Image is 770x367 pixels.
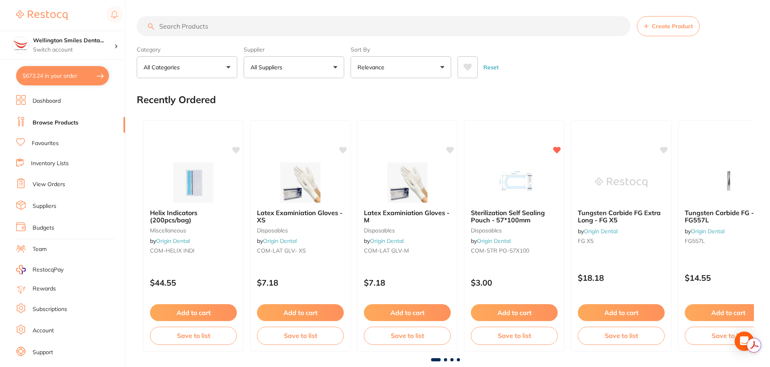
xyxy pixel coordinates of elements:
[137,56,237,78] button: All Categories
[137,94,216,106] h2: Recently Ordered
[370,237,404,245] a: Origin Dental
[33,97,61,105] a: Dashboard
[578,238,665,244] small: FG X5
[578,327,665,344] button: Save to list
[652,23,693,29] span: Create Product
[578,304,665,321] button: Add to cart
[16,265,26,274] img: RestocqPay
[137,16,630,36] input: Search Products
[251,63,285,71] p: All Suppliers
[33,245,47,253] a: Team
[488,162,540,203] img: Sterilization Self Sealing Pouch - 57*100mm
[33,224,54,232] a: Budgets
[16,265,64,274] a: RestocqPay
[351,56,451,78] button: Relevance
[263,237,297,245] a: Origin Dental
[381,162,433,203] img: Latex Examiniation Gloves - M
[150,209,237,224] b: Helix Indicators (200pcs/bag)
[33,180,65,189] a: View Orders
[685,228,725,235] span: by
[691,228,725,235] a: Origin Dental
[274,162,326,203] img: Latex Examiniation Gloves - XS
[33,202,56,210] a: Suppliers
[578,273,665,282] p: $18.18
[351,46,451,53] label: Sort By
[257,209,344,224] b: Latex Examiniation Gloves - XS
[16,10,68,20] img: Restocq Logo
[471,278,558,287] p: $3.00
[150,237,190,245] span: by
[33,46,114,54] p: Switch account
[257,327,344,344] button: Save to list
[257,304,344,321] button: Add to cart
[144,63,183,71] p: All Categories
[702,162,754,203] img: Tungsten Carbide FG - FG557L
[32,139,59,147] a: Favourites
[471,247,558,254] small: COM-STR PO-57X100
[156,237,190,245] a: Origin Dental
[167,162,220,203] img: Helix Indicators (200pcs/bag)
[33,327,54,335] a: Account
[150,327,237,344] button: Save to list
[257,227,344,234] small: disposables
[150,227,237,234] small: miscellaneous
[364,227,451,234] small: disposables
[584,228,618,235] a: Origin Dental
[16,66,109,85] button: $673.24 in your order
[477,237,511,245] a: Origin Dental
[471,237,511,245] span: by
[150,278,237,287] p: $44.55
[471,227,558,234] small: disposables
[150,247,237,254] small: COM-HELIX INDI
[257,237,297,245] span: by
[244,56,344,78] button: All Suppliers
[150,304,237,321] button: Add to cart
[33,285,56,293] a: Rewards
[471,304,558,321] button: Add to cart
[137,46,237,53] label: Category
[33,305,67,313] a: Subscriptions
[33,266,64,274] span: RestocqPay
[595,162,647,203] img: Tungsten Carbide FG Extra Long - FG X5
[357,63,388,71] p: Relevance
[33,37,114,45] h4: Wellington Smiles Dental
[364,247,451,254] small: COM-LAT GLV-M
[471,209,558,224] b: Sterilization Self Sealing Pouch - 57*100mm
[578,228,618,235] span: by
[735,332,754,351] div: Open Intercom Messenger
[364,327,451,344] button: Save to list
[364,278,451,287] p: $7.18
[12,37,29,53] img: Wellington Smiles Dental
[244,46,344,53] label: Supplier
[637,16,700,36] button: Create Product
[364,237,404,245] span: by
[257,247,344,254] small: COM-LAT GLV- XS
[364,304,451,321] button: Add to cart
[364,209,451,224] b: Latex Examiniation Gloves - M
[31,160,69,168] a: Inventory Lists
[33,348,53,357] a: Support
[471,327,558,344] button: Save to list
[16,6,68,25] a: Restocq Logo
[33,119,78,127] a: Browse Products
[481,56,501,78] button: Reset
[578,209,665,224] b: Tungsten Carbide FG Extra Long - FG X5
[257,278,344,287] p: $7.18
